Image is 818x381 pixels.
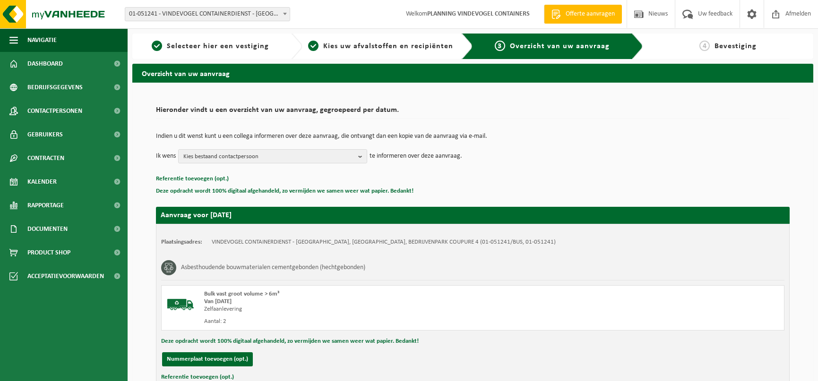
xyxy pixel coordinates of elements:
p: Indien u dit wenst kunt u een collega informeren over deze aanvraag, die ontvangt dan een kopie v... [156,133,790,140]
span: Product Shop [27,241,70,264]
span: Contracten [27,146,64,170]
span: 01-051241 - VINDEVOGEL CONTAINERDIENST - OUDENAARDE - OUDENAARDE [125,7,290,21]
span: 3 [495,41,505,51]
span: Selecteer hier een vestiging [167,42,269,50]
a: 1Selecteer hier een vestiging [137,41,284,52]
h2: Overzicht van uw aanvraag [132,64,813,82]
span: 01-051241 - VINDEVOGEL CONTAINERDIENST - OUDENAARDE - OUDENAARDE [125,8,290,21]
button: Referentie toevoegen (opt.) [156,173,229,185]
h3: Asbesthoudende bouwmaterialen cementgebonden (hechtgebonden) [181,260,365,275]
span: Contactpersonen [27,99,82,123]
strong: Plaatsingsadres: [161,239,202,245]
button: Nummerplaat toevoegen (opt.) [162,352,253,366]
button: Deze opdracht wordt 100% digitaal afgehandeld, zo vermijden we samen weer wat papier. Bedankt! [156,185,413,197]
span: Kalender [27,170,57,194]
div: Zelfaanlevering [204,305,511,313]
span: Bedrijfsgegevens [27,76,83,99]
span: Gebruikers [27,123,63,146]
span: Rapportage [27,194,64,217]
span: 4 [699,41,710,51]
span: Offerte aanvragen [563,9,617,19]
strong: PLANNING VINDEVOGEL CONTAINERS [427,10,530,17]
span: Overzicht van uw aanvraag [510,42,610,50]
span: Kies uw afvalstoffen en recipiënten [323,42,453,50]
span: Navigatie [27,28,57,52]
h2: Hieronder vindt u een overzicht van uw aanvraag, gegroepeerd per datum. [156,106,790,119]
a: 2Kies uw afvalstoffen en recipiënten [307,41,454,52]
p: te informeren over deze aanvraag. [370,149,462,163]
strong: Aanvraag voor [DATE] [161,212,232,219]
span: 1 [152,41,162,51]
td: VINDEVOGEL CONTAINERDIENST - [GEOGRAPHIC_DATA], [GEOGRAPHIC_DATA], BEDRIJVENPARK COUPURE 4 (01-05... [212,238,556,246]
span: 2 [308,41,319,51]
p: Ik wens [156,149,176,163]
span: Bulk vast groot volume > 6m³ [204,291,279,297]
span: Documenten [27,217,68,241]
span: Acceptatievoorwaarden [27,264,104,288]
strong: Van [DATE] [204,298,232,305]
a: Offerte aanvragen [544,5,622,24]
img: BL-SO-LV.png [166,290,195,319]
span: Bevestiging [715,42,757,50]
span: Dashboard [27,52,63,76]
span: Kies bestaand contactpersoon [183,150,354,164]
button: Kies bestaand contactpersoon [178,149,367,163]
div: Aantal: 2 [204,318,511,325]
button: Deze opdracht wordt 100% digitaal afgehandeld, zo vermijden we samen weer wat papier. Bedankt! [161,335,419,347]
